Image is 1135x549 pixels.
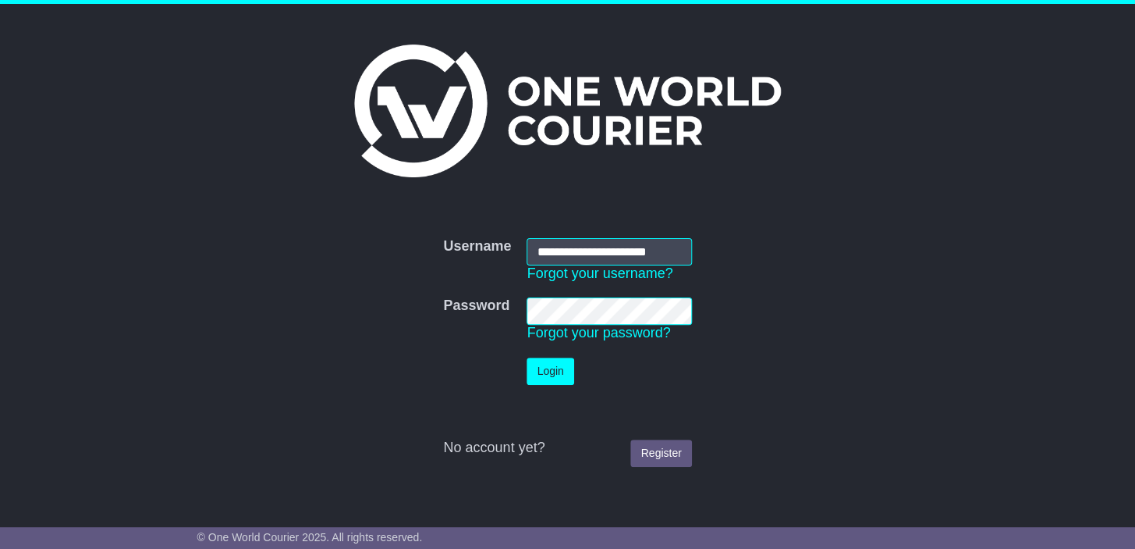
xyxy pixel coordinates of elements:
[443,440,691,457] div: No account yet?
[527,358,573,385] button: Login
[354,45,780,177] img: One World
[443,298,509,315] label: Password
[443,238,511,255] label: Username
[527,325,670,340] a: Forgot your password?
[197,531,423,544] span: © One World Courier 2025. All rights reserved.
[527,266,672,281] a: Forgot your username?
[630,440,691,467] a: Register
